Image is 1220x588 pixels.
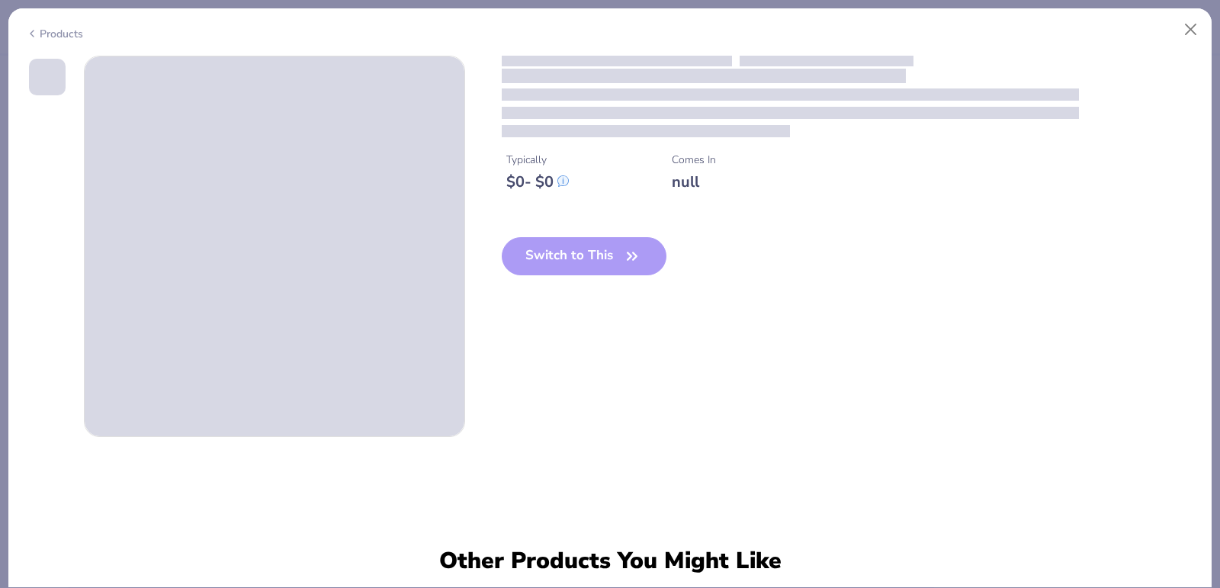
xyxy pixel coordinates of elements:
[1177,15,1206,44] button: Close
[26,26,83,42] div: Products
[672,152,716,168] div: Comes In
[672,172,716,191] div: null
[506,152,569,168] div: Typically
[429,548,791,575] div: Other Products You Might Like
[506,172,569,191] div: $ 0 - $ 0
